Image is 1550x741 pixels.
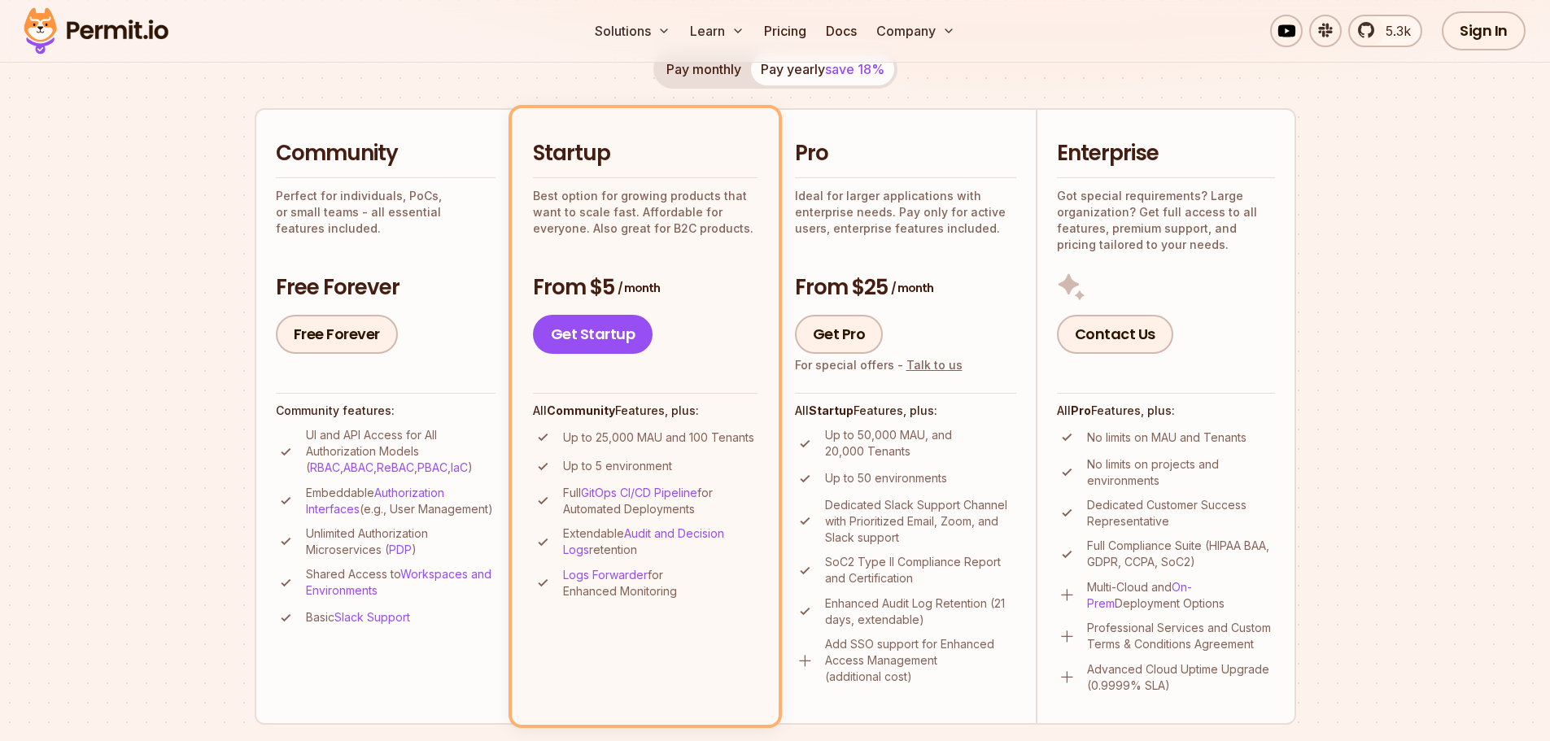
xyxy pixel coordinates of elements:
p: Extendable retention [563,525,758,558]
a: ReBAC [377,460,414,474]
a: Free Forever [276,315,398,354]
p: No limits on projects and environments [1087,456,1275,489]
img: Permit logo [16,3,176,59]
a: Logs Forwarder [563,568,648,582]
h2: Startup [533,139,758,168]
a: IaC [451,460,468,474]
a: Audit and Decision Logs [563,526,724,556]
span: / month [618,280,660,296]
a: Talk to us [906,358,963,372]
h4: Community features: [276,403,496,419]
p: Shared Access to [306,566,496,599]
p: Professional Services and Custom Terms & Conditions Agreement [1087,620,1275,652]
h2: Community [276,139,496,168]
div: For special offers - [795,357,963,373]
button: Solutions [588,15,677,47]
h4: All Features, plus: [533,403,758,419]
h3: From $25 [795,273,1016,303]
strong: Community [547,403,615,417]
a: RBAC [310,460,340,474]
a: Authorization Interfaces [306,486,444,516]
a: GitOps CI/CD Pipeline [581,486,697,499]
p: Full Compliance Suite (HIPAA BAA, GDPR, CCPA, SoC2) [1087,538,1275,570]
a: PDP [389,543,412,556]
a: On-Prem [1087,580,1192,610]
h2: Pro [795,139,1016,168]
p: No limits on MAU and Tenants [1087,429,1247,446]
a: PBAC [417,460,448,474]
p: Full for Automated Deployments [563,485,758,517]
p: Ideal for larger applications with enterprise needs. Pay only for active users, enterprise featur... [795,188,1016,237]
p: Enhanced Audit Log Retention (21 days, extendable) [825,595,1016,628]
button: Learn [683,15,751,47]
a: ABAC [343,460,373,474]
a: Get Startup [533,315,653,354]
button: Company [870,15,962,47]
p: UI and API Access for All Authorization Models ( , , , , ) [306,427,496,476]
span: 5.3k [1376,21,1411,41]
p: Up to 25,000 MAU and 100 Tenants [563,429,754,446]
p: Up to 50 environments [825,470,947,486]
h2: Enterprise [1057,139,1275,168]
strong: Pro [1071,403,1091,417]
p: Dedicated Slack Support Channel with Prioritized Email, Zoom, and Slack support [825,497,1016,546]
p: Embeddable (e.g., User Management) [306,485,496,517]
p: for Enhanced Monitoring [563,567,758,599]
p: Multi-Cloud and Deployment Options [1087,579,1275,612]
p: Perfect for individuals, PoCs, or small teams - all essential features included. [276,188,496,237]
a: Slack Support [334,610,410,624]
span: / month [891,280,933,296]
a: Docs [819,15,863,47]
p: Dedicated Customer Success Representative [1087,497,1275,530]
p: Advanced Cloud Uptime Upgrade (0.9999% SLA) [1087,661,1275,694]
h3: From $5 [533,273,758,303]
h3: Free Forever [276,273,496,303]
p: Add SSO support for Enhanced Access Management (additional cost) [825,636,1016,685]
a: Get Pro [795,315,884,354]
strong: Startup [809,403,854,417]
p: Unlimited Authorization Microservices ( ) [306,525,496,558]
a: 5.3k [1348,15,1422,47]
p: Up to 5 environment [563,458,672,474]
p: Basic [306,609,410,625]
h4: All Features, plus: [1057,403,1275,419]
button: Pay monthly [657,53,751,85]
p: SoC2 Type II Compliance Report and Certification [825,554,1016,586]
h4: All Features, plus: [795,403,1016,419]
p: Up to 50,000 MAU, and 20,000 Tenants [825,427,1016,460]
p: Best option for growing products that want to scale fast. Affordable for everyone. Also great for... [533,188,758,237]
p: Got special requirements? Large organization? Get full access to all features, premium support, a... [1057,188,1275,253]
a: Contact Us [1057,315,1173,354]
a: Sign In [1442,11,1526,50]
a: Pricing [758,15,813,47]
